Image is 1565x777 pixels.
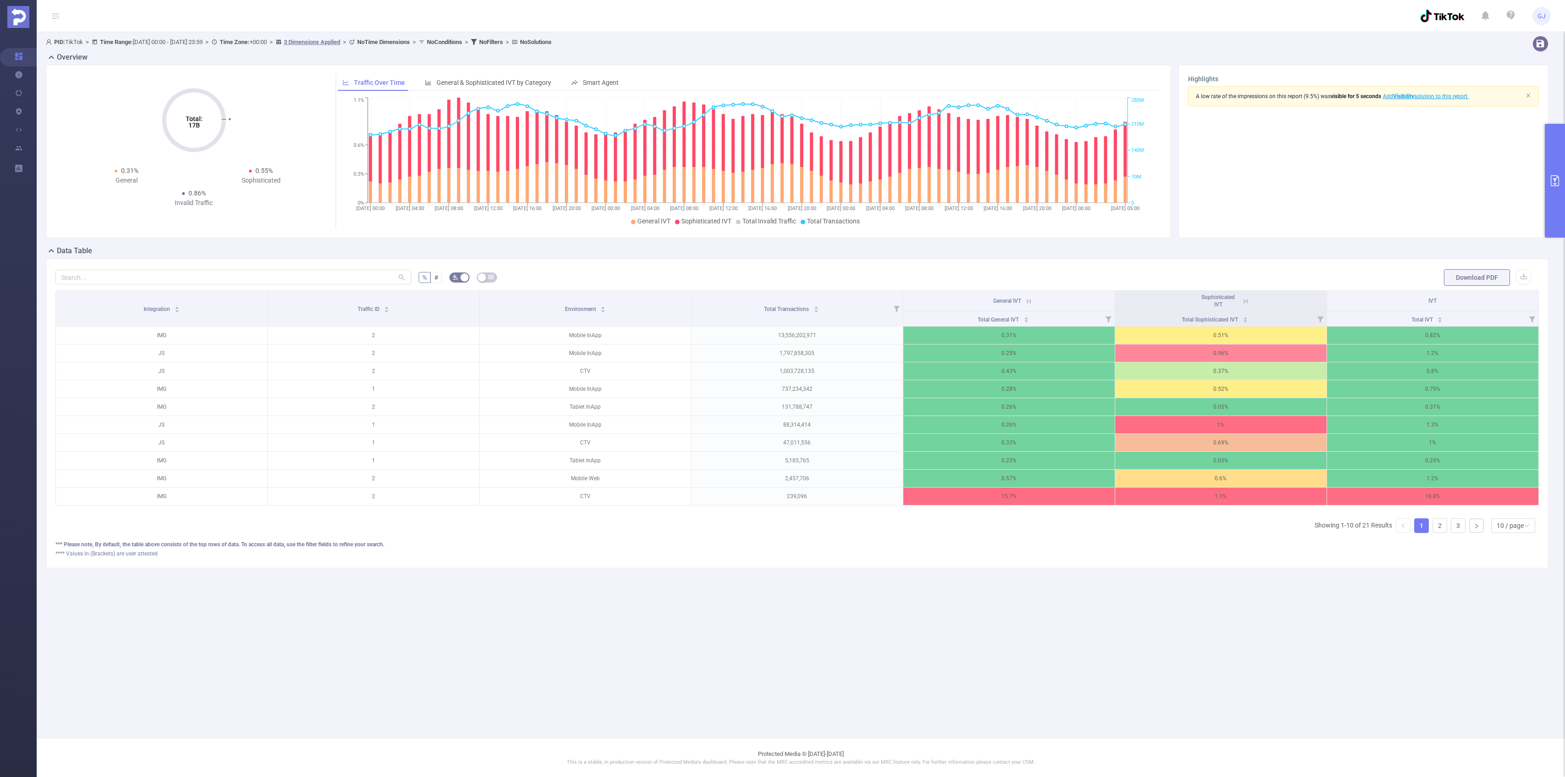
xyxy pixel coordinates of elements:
[552,205,581,211] tspan: [DATE] 20:00
[1196,93,1302,100] span: A low rate of the impressions on this report
[592,205,620,211] tspan: [DATE] 00:00
[764,306,810,312] span: Total Transactions
[354,171,364,177] tspan: 0.3%
[268,362,479,380] p: 2
[480,362,691,380] p: CTV
[480,380,691,398] p: Mobile InApp
[866,205,895,211] tspan: [DATE] 04:00
[1327,488,1538,505] p: 16.8%
[1321,93,1381,100] span: was
[427,39,462,45] b: No Conditions
[188,122,199,129] tspan: 17B
[813,305,818,308] i: icon: caret-up
[1526,311,1538,326] i: Filter menu
[903,452,1115,469] p: 0.23%
[813,309,818,311] i: icon: caret-down
[1131,148,1144,154] tspan: 140M
[255,167,273,174] span: 0.55%
[268,380,479,398] p: 1
[1526,90,1531,100] button: icon: close
[268,434,479,451] p: 1
[1428,298,1437,304] span: IVT
[1327,344,1538,362] p: 1.2%
[1115,434,1327,451] p: 0.69%
[188,189,206,197] span: 0.86%
[354,142,364,148] tspan: 0.6%
[1524,523,1530,529] i: icon: down
[890,291,903,326] i: Filter menu
[827,205,855,211] tspan: [DATE] 00:00
[1537,7,1546,25] span: GJ
[1115,362,1327,380] p: 0.37%
[1444,269,1510,286] button: Download PDF
[453,274,458,280] i: icon: bg-colors
[1474,523,1479,529] i: icon: right
[1131,200,1134,206] tspan: 0
[56,470,267,487] p: IMG
[127,198,261,208] div: Invalid Traffic
[56,452,267,469] p: IMG
[1414,518,1429,533] li: 1
[1497,519,1524,533] div: 10 / page
[59,176,194,185] div: General
[583,79,619,86] span: Smart Agent
[1111,205,1139,211] tspan: [DATE] 05:00
[175,309,180,311] i: icon: caret-down
[437,79,551,86] span: General & Sophisticated IVT by Category
[903,327,1115,344] p: 0.31%
[1451,518,1465,533] li: 3
[748,205,777,211] tspan: [DATE] 16:00
[174,305,180,311] div: Sort
[194,176,329,185] div: Sophisticated
[268,327,479,344] p: 2
[54,39,65,45] b: PID:
[788,205,816,211] tspan: [DATE] 20:00
[358,200,364,206] tspan: 0%
[56,434,267,451] p: JS
[984,205,1012,211] tspan: [DATE] 16:00
[1327,398,1538,416] p: 0.31%
[46,39,552,45] span: TikTok [DATE] 00:00 - [DATE] 23:59 +00:00
[1331,93,1381,100] b: visible for 5 seconds
[175,305,180,308] i: icon: caret-up
[1023,316,1029,318] i: icon: caret-up
[358,306,381,312] span: Traffic ID
[742,217,796,225] span: Total Invalid Traffic
[903,362,1115,380] p: 0.43%
[903,398,1115,416] p: 0.26%
[425,79,431,86] i: icon: bar-chart
[1115,470,1327,487] p: 0.6%
[1327,327,1538,344] p: 0.82%
[1381,93,1469,100] span: Add solution to this report.
[1102,311,1115,326] i: Filter menu
[1062,205,1090,211] tspan: [DATE] 00:00
[83,39,92,45] span: >
[903,488,1115,505] p: 15.7%
[480,470,691,487] p: Mobile Web
[1526,93,1531,98] i: icon: close
[1023,205,1051,211] tspan: [DATE] 20:00
[600,305,606,311] div: Sort
[395,205,424,211] tspan: [DATE] 04:00
[121,167,138,174] span: 0.31%
[480,434,691,451] p: CTV
[903,344,1115,362] p: 0.25%
[56,416,267,433] p: JS
[462,39,471,45] span: >
[565,306,597,312] span: Environment
[1315,518,1392,533] li: Showing 1-10 of 21 Results
[384,305,389,311] div: Sort
[1243,319,1248,322] i: icon: caret-down
[1437,316,1443,321] div: Sort
[343,79,349,86] i: icon: line-chart
[480,488,691,505] p: CTV
[1115,488,1327,505] p: 1.1%
[1243,316,1248,321] div: Sort
[691,452,903,469] p: 5,185,765
[691,398,903,416] p: 131,788,747
[1400,523,1406,528] i: icon: left
[410,39,419,45] span: >
[268,416,479,433] p: 1
[1327,362,1538,380] p: 0.8%
[691,380,903,398] p: 737,234,342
